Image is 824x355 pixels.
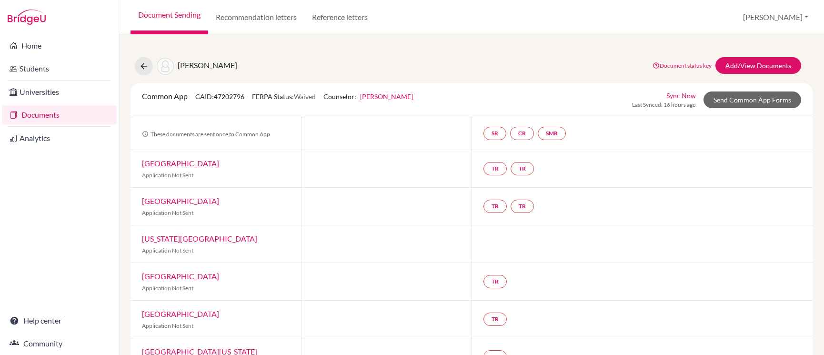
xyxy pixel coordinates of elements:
span: [PERSON_NAME] [178,61,237,70]
a: CR [510,127,534,140]
a: Analytics [2,129,117,148]
span: Last Synced: 16 hours ago [632,101,696,109]
span: Application Not Sent [142,172,193,179]
span: FERPA Status: [252,92,316,101]
a: Sync Now [666,91,696,101]
img: Bridge-U [8,10,46,25]
span: Common App [142,91,188,101]
a: SMR [538,127,566,140]
a: Document status key [653,62,712,69]
a: TR [483,313,507,326]
a: TR [511,162,534,175]
span: Application Not Sent [142,284,193,292]
a: [GEOGRAPHIC_DATA] [142,196,219,205]
a: Documents [2,105,117,124]
a: [GEOGRAPHIC_DATA] [142,159,219,168]
span: Application Not Sent [142,322,193,329]
span: Application Not Sent [142,247,193,254]
span: Counselor: [323,92,413,101]
a: [US_STATE][GEOGRAPHIC_DATA] [142,234,257,243]
a: [GEOGRAPHIC_DATA] [142,272,219,281]
span: Application Not Sent [142,209,193,216]
a: Home [2,36,117,55]
a: Students [2,59,117,78]
span: CAID: 47202796 [195,92,244,101]
a: [GEOGRAPHIC_DATA] [142,309,219,318]
button: [PERSON_NAME] [739,8,813,26]
span: These documents are sent once to Common App [142,131,270,138]
a: TR [483,162,507,175]
a: Help center [2,311,117,330]
a: Community [2,334,117,353]
a: [PERSON_NAME] [360,92,413,101]
a: SR [483,127,506,140]
a: TR [483,200,507,213]
span: Waived [294,92,316,101]
a: TR [511,200,534,213]
a: TR [483,275,507,288]
a: Add/View Documents [715,57,801,74]
a: Universities [2,82,117,101]
a: Send Common App Forms [703,91,801,108]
